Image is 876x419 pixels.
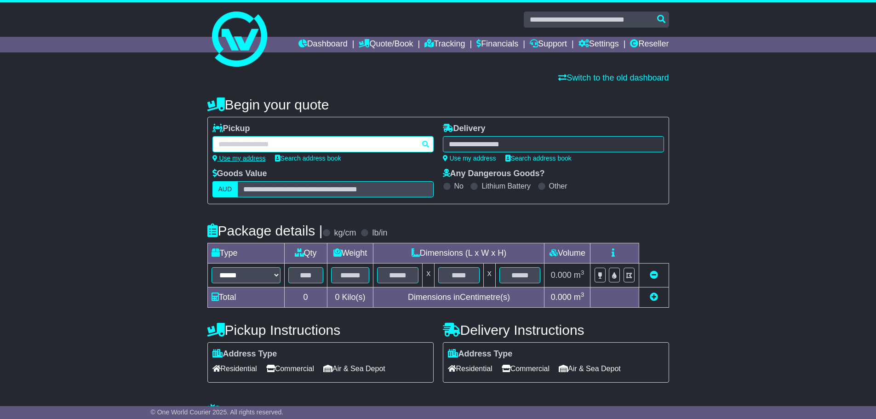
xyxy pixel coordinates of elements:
[323,362,385,376] span: Air & Sea Depot
[443,322,669,338] h4: Delivery Instructions
[502,362,550,376] span: Commercial
[423,264,435,287] td: x
[207,243,284,264] td: Type
[551,293,572,302] span: 0.000
[630,37,669,52] a: Reseller
[335,293,339,302] span: 0
[334,228,356,238] label: kg/cm
[574,270,584,280] span: m
[476,37,518,52] a: Financials
[481,182,531,190] label: Lithium Battery
[454,182,464,190] label: No
[549,182,567,190] label: Other
[559,362,621,376] span: Air & Sea Depot
[207,287,284,308] td: Total
[275,155,341,162] a: Search address book
[650,270,658,280] a: Remove this item
[574,293,584,302] span: m
[212,349,277,359] label: Address Type
[207,97,669,112] h4: Begin your quote
[448,349,513,359] label: Address Type
[581,291,584,298] sup: 3
[530,37,567,52] a: Support
[207,322,434,338] h4: Pickup Instructions
[650,293,658,302] a: Add new item
[448,362,492,376] span: Residential
[359,37,413,52] a: Quote/Book
[212,181,238,197] label: AUD
[212,362,257,376] span: Residential
[207,223,323,238] h4: Package details |
[373,287,544,308] td: Dimensions in Centimetre(s)
[483,264,495,287] td: x
[327,287,373,308] td: Kilo(s)
[443,169,545,179] label: Any Dangerous Goods?
[284,243,327,264] td: Qty
[327,243,373,264] td: Weight
[151,408,284,416] span: © One World Courier 2025. All rights reserved.
[207,403,669,419] h4: Warranty & Insurance
[578,37,619,52] a: Settings
[581,269,584,276] sup: 3
[212,136,434,152] typeahead: Please provide city
[212,155,266,162] a: Use my address
[544,243,590,264] td: Volume
[443,124,486,134] label: Delivery
[372,228,387,238] label: lb/in
[505,155,572,162] a: Search address book
[284,287,327,308] td: 0
[373,243,544,264] td: Dimensions (L x W x H)
[551,270,572,280] span: 0.000
[266,362,314,376] span: Commercial
[298,37,348,52] a: Dashboard
[558,73,669,82] a: Switch to the old dashboard
[443,155,496,162] a: Use my address
[212,124,250,134] label: Pickup
[212,169,267,179] label: Goods Value
[424,37,465,52] a: Tracking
